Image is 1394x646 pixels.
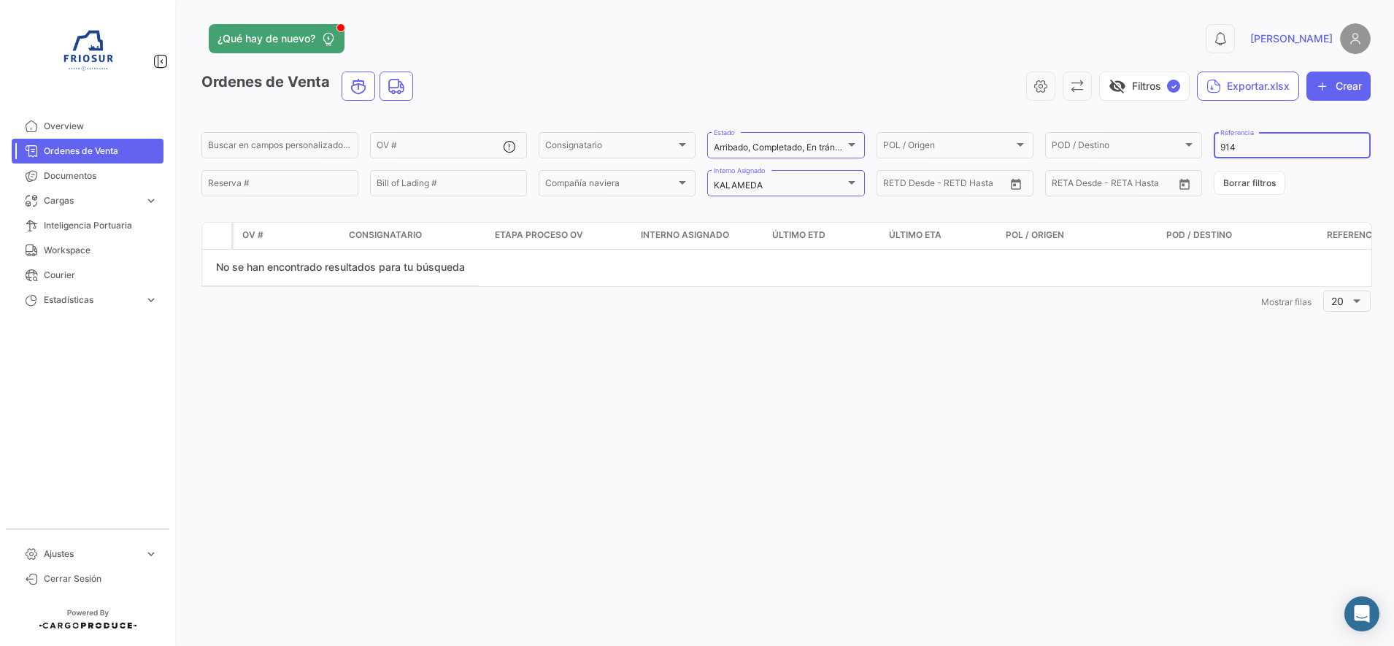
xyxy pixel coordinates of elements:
span: expand_more [145,293,158,307]
span: Ajustes [44,547,139,561]
input: Desde [883,180,909,191]
span: Mostrar filas [1261,296,1312,307]
input: Desde [1052,180,1078,191]
button: Open calendar [1005,173,1027,195]
span: Overview [44,120,158,133]
span: Consignatario [545,142,676,153]
span: Ordenes de Venta [44,145,158,158]
span: Último ETD [772,228,825,242]
span: Etapa Proceso OV [495,228,583,242]
span: Último ETA [889,228,941,242]
input: Hasta [920,180,978,191]
a: Inteligencia Portuaria [12,213,163,238]
datatable-header-cell: Etapa Proceso OV [489,223,635,249]
span: ✓ [1167,80,1180,93]
mat-select-trigger: KALAMEDA [714,180,763,191]
div: No se han encontrado resultados para tu búsqueda [202,250,479,286]
span: Compañía naviera [545,180,676,191]
img: 6ea6c92c-e42a-4aa8-800a-31a9cab4b7b0.jpg [51,18,124,91]
span: ¿Qué hay de nuevo? [217,31,315,46]
button: Crear [1306,72,1371,101]
datatable-header-cell: POD / Destino [1160,223,1321,249]
span: POL / Origen [1006,228,1064,242]
span: POL / Origen [883,142,1014,153]
h3: Ordenes de Venta [201,72,417,101]
span: Documentos [44,169,158,182]
button: Borrar filtros [1214,171,1285,195]
datatable-header-cell: Consignatario [343,223,489,249]
span: expand_more [145,547,158,561]
datatable-header-cell: OV # [234,223,343,249]
span: [PERSON_NAME] [1250,31,1333,46]
span: POD / Destino [1166,228,1232,242]
div: Abrir Intercom Messenger [1344,596,1379,631]
input: Hasta [1088,180,1147,191]
button: Ocean [342,72,374,100]
button: visibility_offFiltros✓ [1099,72,1190,101]
span: Inteligencia Portuaria [44,219,158,232]
span: Interno Asignado [641,228,729,242]
span: Cargas [44,194,139,207]
datatable-header-cell: Último ETD [766,223,883,249]
span: OV # [242,228,263,242]
mat-select-trigger: Arribado, Completado, En tránsito, Carga de Detalles Pendiente [714,142,971,153]
button: Land [380,72,412,100]
img: placeholder-user.png [1340,23,1371,54]
button: ¿Qué hay de nuevo? [209,24,344,53]
a: Overview [12,114,163,139]
span: Referencia # [1327,228,1389,242]
a: Workspace [12,238,163,263]
a: Courier [12,263,163,288]
datatable-header-cell: Interno Asignado [635,223,766,249]
span: Cerrar Sesión [44,572,158,585]
a: Ordenes de Venta [12,139,163,164]
span: Consignatario [349,228,422,242]
a: Documentos [12,164,163,188]
datatable-header-cell: POL / Origen [1000,223,1160,249]
span: Courier [44,269,158,282]
span: visibility_off [1109,77,1126,95]
span: Estadísticas [44,293,139,307]
span: POD / Destino [1052,142,1182,153]
datatable-header-cell: Último ETA [883,223,1000,249]
span: expand_more [145,194,158,207]
span: Workspace [44,244,158,257]
span: 20 [1331,295,1344,307]
button: Open calendar [1174,173,1195,195]
button: Exportar.xlsx [1197,72,1299,101]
